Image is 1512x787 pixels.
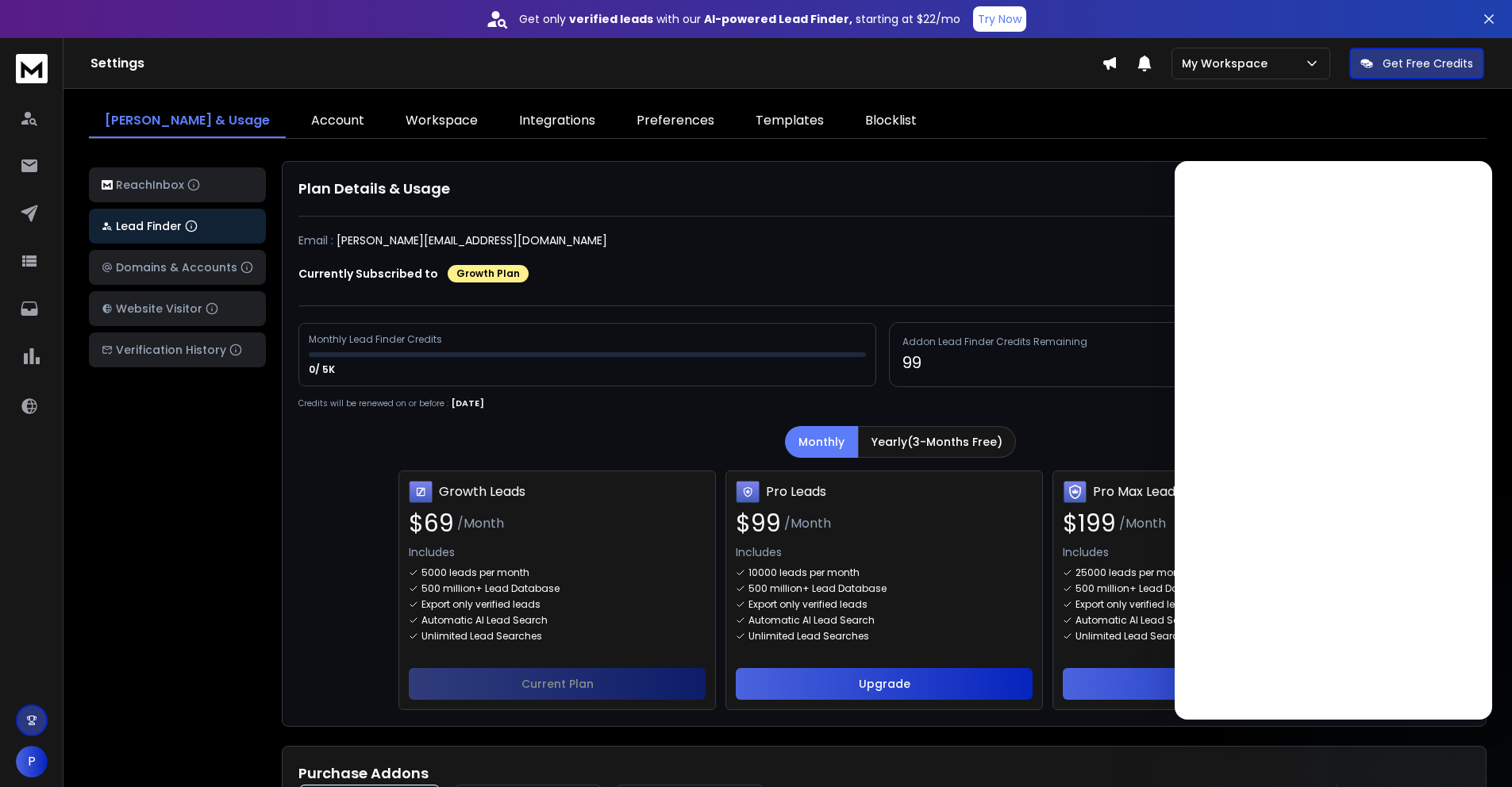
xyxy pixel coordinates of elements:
p: 10000 leads per month [748,566,860,579]
p: My Workspace [1182,56,1274,71]
p: Automatic AI Lead Search [1075,614,1202,627]
h1: Purchase Addons [298,762,1470,785]
button: Website Visitor [89,291,266,326]
span: /Month [1119,514,1166,533]
button: Domains & Accounts [89,250,266,285]
a: Integrations [503,105,611,138]
p: 5000 leads per month [421,566,529,579]
p: Credits will be renewed on or before : [298,397,448,409]
button: Lead Finder [89,209,266,244]
button: ReachInbox [89,167,266,202]
a: [PERSON_NAME] & Usage [89,105,286,138]
button: Try Now [973,6,1026,32]
a: Templates [740,105,840,138]
button: Monthly [785,426,858,458]
iframe: Intercom live chat [1454,732,1492,770]
p: Try Now [978,11,1021,27]
p: Includes [1063,544,1360,560]
button: Get Free Credits [1349,48,1484,79]
div: Monthly Lead Finder Credits [309,333,444,346]
p: 0/ 5K [309,363,337,376]
p: Export only verified leads [421,598,541,611]
p: Get Free Credits [1383,56,1473,71]
iframe: Intercom live chat [1175,161,1492,720]
p: [DATE] [452,397,484,410]
span: $ 69 [409,509,454,538]
p: 25000 leads per month [1075,566,1189,579]
button: Upgrade [1063,668,1360,700]
span: /Month [784,514,831,533]
span: /Month [457,514,504,533]
h3: Pro Leads [766,482,826,501]
p: Automatic AI Lead Search [421,614,548,627]
h1: Settings [90,54,1102,73]
p: Unlimited Lead Searches [748,630,869,643]
a: Workspace [390,105,494,138]
span: $ 199 [1063,509,1116,538]
button: Verification History [89,332,266,367]
h3: Addon Lead Finder Credits Remaining [902,336,1456,348]
a: Account [295,105,380,138]
strong: AI-powered Lead Finder, [704,11,852,27]
span: $ 99 [736,509,781,538]
div: Growth Plan [448,265,529,282]
p: Unlimited Lead Searches [1075,630,1196,643]
p: 99 [902,351,1456,374]
p: Includes [736,544,1033,560]
p: Export only verified leads [748,598,868,611]
button: Yearly(3-Months Free) [858,426,1016,458]
h3: Growth Leads [439,482,525,501]
p: Automatic AI Lead Search [748,614,875,627]
img: logo [102,180,113,190]
h1: Plan Details & Usage [298,178,1470,200]
button: Upgrade [736,668,1033,700]
a: Blocklist [849,105,933,138]
p: Includes [409,544,706,560]
p: 500 million+ Lead Database [421,582,560,595]
p: Currently Subscribed to [298,266,438,282]
img: logo [16,54,48,83]
p: Email : [298,232,333,248]
p: 500 million+ Lead Database [748,582,887,595]
p: Get only with our starting at $22/mo [519,11,960,27]
p: Export only verified leads [1075,598,1195,611]
strong: verified leads [569,11,653,27]
a: Preferences [621,105,730,138]
p: [PERSON_NAME][EMAIL_ADDRESS][DOMAIN_NAME] [337,232,607,248]
button: P [16,746,48,777]
h3: Pro Max Leads [1093,482,1182,501]
p: Unlimited Lead Searches [421,630,542,643]
p: 500 million+ Lead Database [1075,582,1214,595]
